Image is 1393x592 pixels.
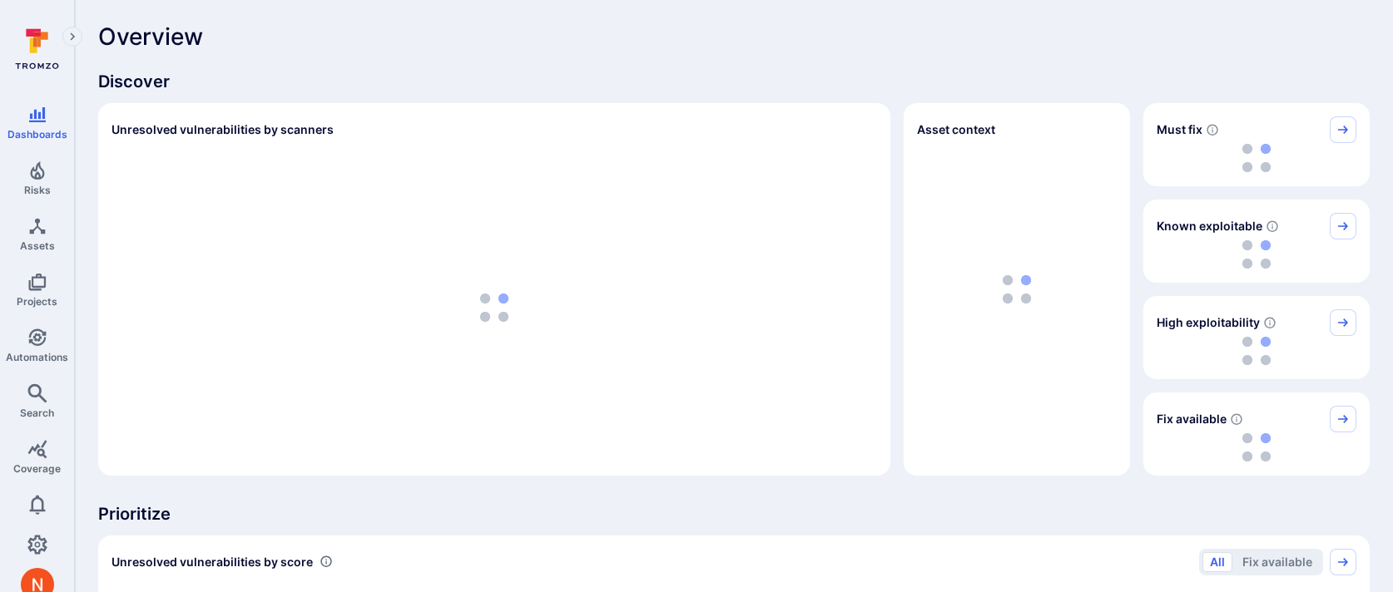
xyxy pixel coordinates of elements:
span: Discover [98,70,1370,93]
img: Loading... [1242,240,1271,269]
div: loading spinner [112,153,877,462]
svg: Vulnerabilities with fix available [1230,412,1243,426]
h2: Unresolved vulnerabilities by scanners [112,121,334,138]
span: Overview [98,23,203,50]
button: All [1202,552,1232,572]
div: High exploitability [1143,296,1370,379]
img: Loading... [1242,337,1271,365]
div: Must fix [1143,103,1370,186]
span: High exploitability [1157,314,1260,331]
div: loading spinner [1157,432,1356,462]
div: Number of vulnerabilities in status 'Open' 'Triaged' and 'In process' grouped by score [320,553,333,570]
img: Loading... [1242,433,1271,461]
img: Loading... [1242,144,1271,172]
div: Known exploitable [1143,200,1370,283]
svg: EPSS score ≥ 0.7 [1263,316,1277,329]
span: Known exploitable [1157,218,1262,234]
span: Automations [6,351,68,363]
span: Must fix [1157,121,1202,138]
span: Assets [20,239,55,252]
div: loading spinner [1157,143,1356,173]
svg: Confirmed exploitable by KEV [1266,220,1279,233]
span: Fix available [1157,411,1227,427]
div: loading spinner [1157,336,1356,366]
span: Asset context [917,121,995,138]
i: Expand navigation menu [67,30,78,44]
span: Projects [17,295,57,308]
span: Unresolved vulnerabilities by score [112,554,313,570]
span: Dashboards [7,128,67,141]
button: Fix available [1235,552,1320,572]
img: Loading... [480,294,508,322]
button: Expand navigation menu [62,27,82,47]
span: Risks [24,184,51,196]
span: Search [20,407,54,419]
svg: Risk score >=40 , missed SLA [1206,123,1219,136]
div: loading spinner [1157,239,1356,269]
span: Prioritize [98,502,1370,525]
span: Coverage [13,462,61,475]
div: Fix available [1143,392,1370,476]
